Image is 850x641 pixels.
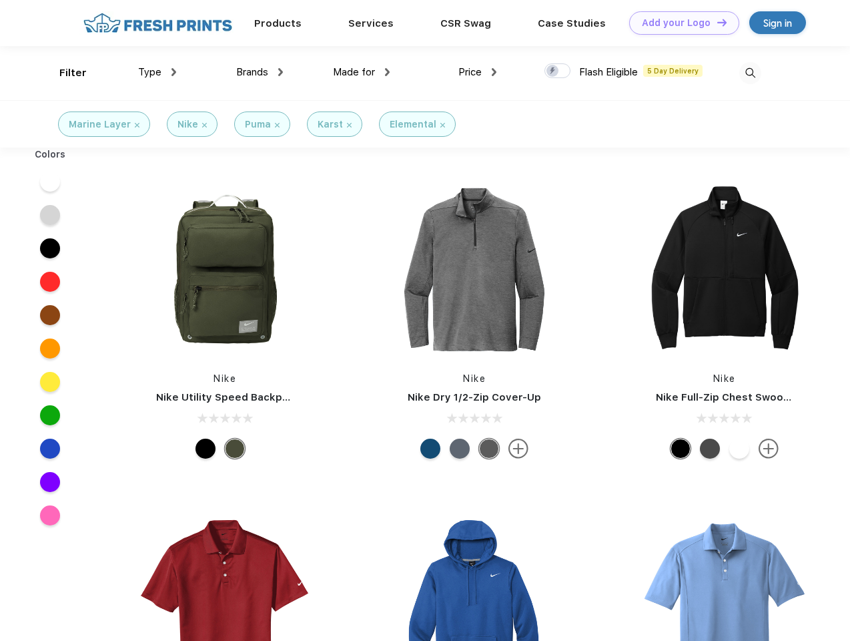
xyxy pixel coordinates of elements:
a: Nike [463,373,486,384]
div: Elemental [390,118,436,132]
a: Nike [713,373,736,384]
a: Products [254,17,302,29]
div: White [729,439,749,459]
span: Price [458,66,482,78]
img: dropdown.png [171,68,176,76]
div: Anthracite [700,439,720,459]
span: Made for [333,66,375,78]
img: more.svg [759,439,779,459]
div: Gym Blue [420,439,440,459]
img: filter_cancel.svg [275,123,280,128]
a: CSR Swag [440,17,491,29]
div: Black [195,439,216,459]
div: Navy Heather [450,439,470,459]
img: filter_cancel.svg [202,123,207,128]
a: Nike Dry 1/2-Zip Cover-Up [408,391,541,403]
img: filter_cancel.svg [440,123,445,128]
div: Add your Logo [642,17,711,29]
a: Sign in [749,11,806,34]
div: Colors [25,148,76,162]
div: Filter [59,65,87,81]
a: Nike Utility Speed Backpack [156,391,300,403]
span: Type [138,66,161,78]
img: more.svg [508,439,528,459]
img: func=resize&h=266 [136,181,314,359]
a: Nike [214,373,236,384]
a: Nike Full-Zip Chest Swoosh Jacket [656,391,833,403]
img: filter_cancel.svg [135,123,139,128]
div: Sign in [763,15,792,31]
img: dropdown.png [278,68,283,76]
div: Marine Layer [69,118,131,132]
img: filter_cancel.svg [347,123,352,128]
img: DT [717,19,727,26]
div: Black Heather [479,439,499,459]
div: Karst [318,118,343,132]
div: Black [671,439,691,459]
span: Flash Eligible [579,66,638,78]
a: Services [348,17,394,29]
div: Puma [245,118,271,132]
span: 5 Day Delivery [643,65,703,77]
div: Cargo Khaki [225,439,245,459]
img: func=resize&h=266 [386,181,563,359]
img: desktop_search.svg [739,62,761,84]
img: dropdown.png [385,68,390,76]
img: func=resize&h=266 [636,181,813,359]
img: dropdown.png [492,68,496,76]
div: Nike [177,118,198,132]
img: fo%20logo%202.webp [79,11,236,35]
span: Brands [236,66,268,78]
